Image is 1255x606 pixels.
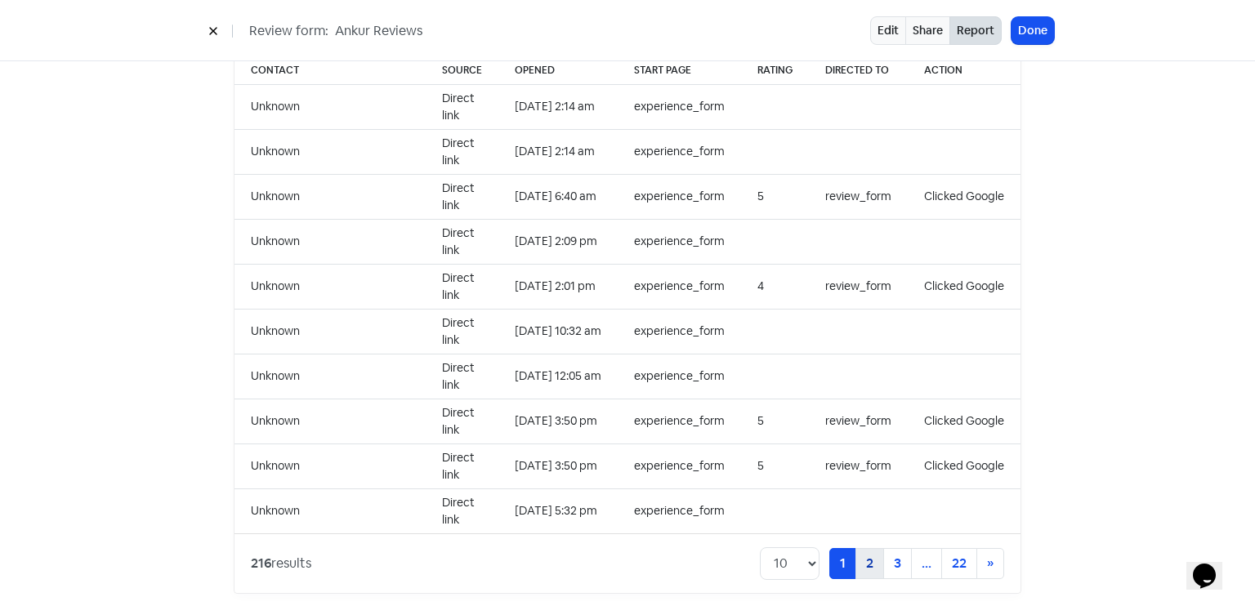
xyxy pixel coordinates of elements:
th: Opened [498,56,618,85]
div: results [251,554,311,573]
td: Unknown [234,354,426,399]
td: Direct link [426,354,498,399]
td: [DATE] 5:32 pm [498,488,618,533]
td: [DATE] 2:14 am [498,84,618,129]
span: Review form: [249,21,328,41]
a: Next [976,548,1004,579]
td: [DATE] 2:01 pm [498,264,618,309]
td: Unknown [234,443,426,488]
td: Direct link [426,84,498,129]
td: Direct link [426,264,498,309]
td: Direct link [426,174,498,219]
th: Source [426,56,498,85]
button: Done [1012,17,1054,44]
td: 5 [741,174,809,219]
td: experience_form [618,399,741,443]
td: review_form [809,399,908,443]
th: Rating [741,56,809,85]
td: experience_form [618,309,741,354]
td: Direct link [426,443,498,488]
td: [DATE] 12:05 am [498,354,618,399]
a: Share [905,16,950,45]
td: experience_form [618,264,741,309]
td: 5 [741,443,809,488]
td: Unknown [234,219,426,264]
td: Direct link [426,309,498,354]
td: Clicked Google [908,399,1021,443]
td: [DATE] 3:50 pm [498,443,618,488]
td: review_form [809,443,908,488]
strong: 216 [251,555,271,572]
a: 2 [855,548,884,579]
td: Clicked Google [908,174,1021,219]
td: review_form [809,174,908,219]
td: experience_form [618,129,741,174]
a: 3 [883,548,912,579]
td: Direct link [426,219,498,264]
td: Unknown [234,84,426,129]
td: Unknown [234,264,426,309]
td: [DATE] 3:50 pm [498,399,618,443]
td: [DATE] 10:32 am [498,309,618,354]
td: review_form [809,264,908,309]
td: Unknown [234,174,426,219]
td: experience_form [618,219,741,264]
a: ... [911,548,942,579]
td: Unknown [234,129,426,174]
td: 5 [741,399,809,443]
td: Direct link [426,129,498,174]
th: Action [908,56,1021,85]
span: » [987,555,994,572]
td: [DATE] 2:14 am [498,129,618,174]
th: Start page [618,56,741,85]
td: 4 [741,264,809,309]
td: Clicked Google [908,264,1021,309]
td: Unknown [234,309,426,354]
button: Report [949,16,1002,45]
th: Directed to [809,56,908,85]
iframe: chat widget [1186,541,1239,590]
td: Clicked Google [908,443,1021,488]
a: Edit [870,16,906,45]
td: experience_form [618,174,741,219]
a: 22 [941,548,977,579]
td: Unknown [234,399,426,443]
td: experience_form [618,354,741,399]
td: [DATE] 6:40 am [498,174,618,219]
td: experience_form [618,488,741,533]
th: Contact [234,56,426,85]
td: [DATE] 2:09 pm [498,219,618,264]
td: experience_form [618,443,741,488]
td: experience_form [618,84,741,129]
td: Unknown [234,488,426,533]
td: Direct link [426,399,498,443]
td: Direct link [426,488,498,533]
a: 1 [829,548,856,579]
